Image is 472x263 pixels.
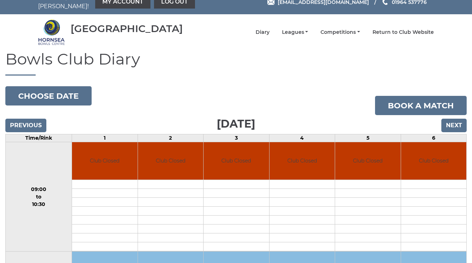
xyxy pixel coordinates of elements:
a: Book a match [375,96,467,115]
input: Previous [5,119,46,132]
td: Club Closed [335,142,400,180]
div: [GEOGRAPHIC_DATA] [71,23,183,34]
img: Hornsea Bowls Centre [38,19,65,46]
button: Choose date [5,86,92,105]
a: Leagues [282,29,308,36]
td: Club Closed [72,142,137,180]
input: Next [441,119,467,132]
a: Competitions [320,29,360,36]
td: 09:00 to 10:30 [6,142,72,252]
a: Return to Club Website [373,29,434,36]
td: Club Closed [138,142,203,180]
td: Time/Rink [6,134,72,142]
td: Club Closed [401,142,467,180]
td: 5 [335,134,401,142]
td: 3 [204,134,269,142]
td: Club Closed [270,142,335,180]
a: Diary [256,29,270,36]
td: 4 [269,134,335,142]
td: 1 [72,134,138,142]
td: 6 [401,134,467,142]
td: 2 [138,134,203,142]
td: Club Closed [204,142,269,180]
h1: Bowls Club Diary [5,50,467,76]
